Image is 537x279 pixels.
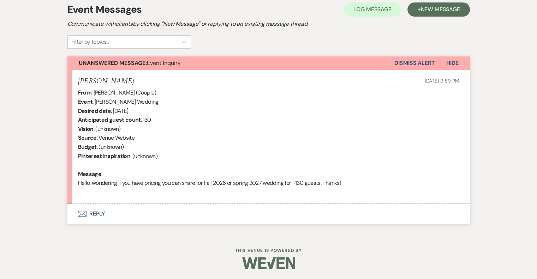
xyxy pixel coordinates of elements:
[78,88,459,196] div: : [PERSON_NAME] (Couple) : [PERSON_NAME] Wedding : [DATE] : 130 : (unknown) : Venue Website : (un...
[78,107,111,115] b: Desired date
[424,78,459,84] span: [DATE] 9:59 PM
[394,56,435,70] button: Dismiss Alert
[78,116,141,123] b: Anticipated guest count
[407,2,470,17] button: +New Message
[71,38,109,46] div: Filter by topics...
[78,125,94,133] b: Vision
[67,56,394,70] button: Unanswered Message:Event Inquiry
[78,152,131,160] b: Pinterest inspiration
[67,20,470,28] h2: Communicate with clients by clicking "New Message" or replying to an existing message thread.
[435,56,470,70] button: Hide
[344,2,401,17] button: Log Message
[78,98,93,105] b: Event
[78,170,102,178] b: Message
[446,59,459,67] span: Hide
[79,59,181,67] span: Event Inquiry
[67,2,142,17] h1: Event Messages
[78,89,91,96] b: From
[420,6,460,13] span: New Message
[78,134,97,141] b: Source
[79,59,147,67] strong: Unanswered Message:
[242,251,295,275] img: Weven Logo
[353,6,391,13] span: Log Message
[67,204,470,224] button: Reply
[78,143,97,151] b: Budget
[78,77,134,86] h5: [PERSON_NAME]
